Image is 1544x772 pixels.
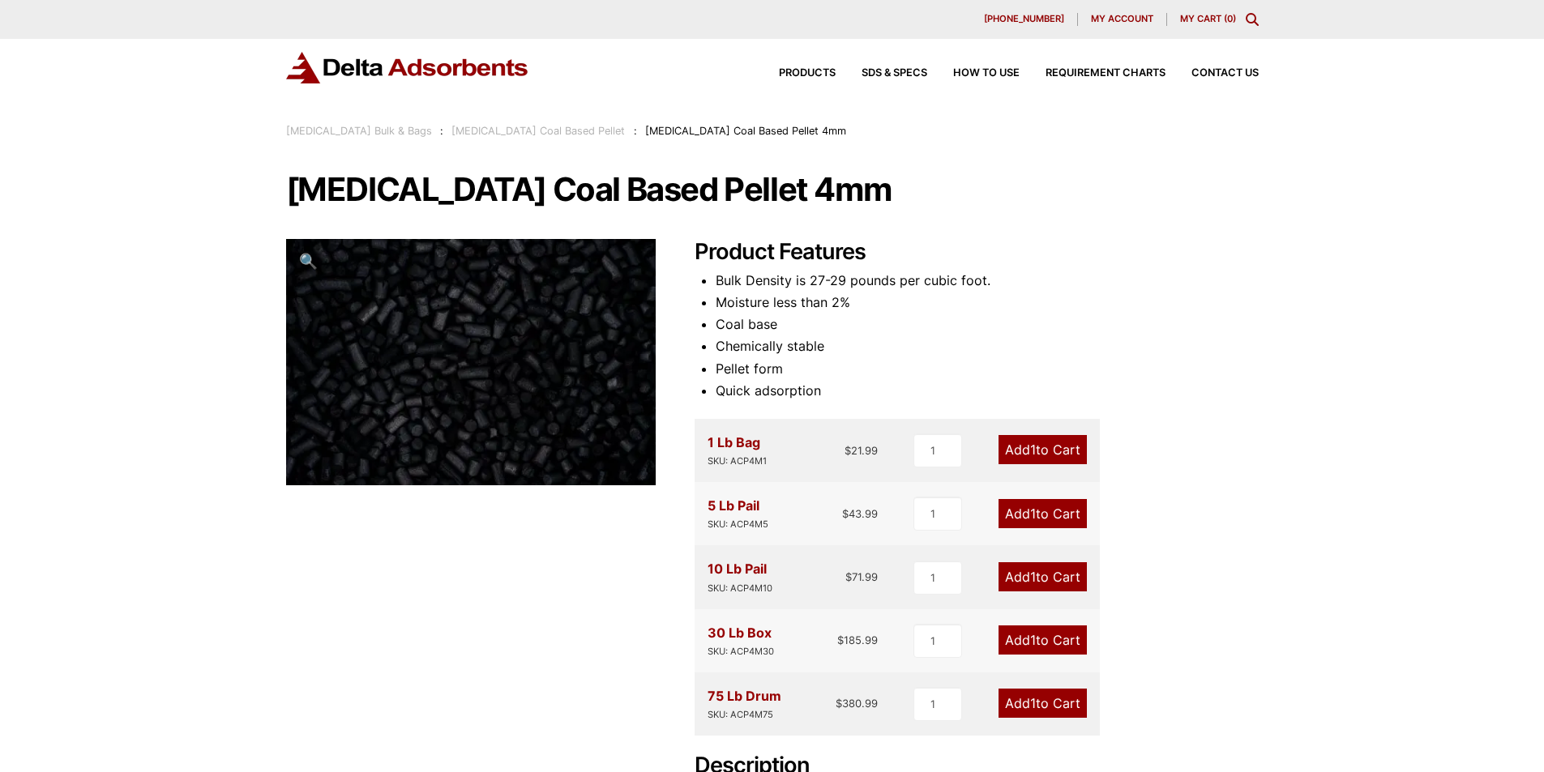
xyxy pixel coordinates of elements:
li: Moisture less than 2% [716,292,1259,313]
a: How to Use [927,68,1020,79]
a: [PHONE_NUMBER] [971,13,1078,26]
bdi: 71.99 [845,570,878,583]
span: : [440,125,443,137]
a: Add1to Cart [999,625,1087,655]
span: $ [842,507,849,520]
div: 10 Lb Pail [708,558,772,595]
div: SKU: ACP4M1 [708,454,767,469]
span: 1 [1030,695,1036,711]
span: $ [836,697,842,710]
span: [MEDICAL_DATA] Coal Based Pellet 4mm [645,125,846,137]
li: Quick adsorption [716,380,1259,402]
div: 30 Lb Box [708,622,774,659]
div: SKU: ACP4M75 [708,707,781,723]
bdi: 185.99 [837,633,878,646]
span: 1 [1030,569,1036,585]
li: Bulk Density is 27-29 pounds per cubic foot. [716,270,1259,292]
li: Chemically stable [716,335,1259,357]
bdi: 43.99 [842,507,878,520]
span: : [634,125,637,137]
span: $ [837,633,844,646]
span: How to Use [953,68,1020,79]
a: Add1to Cart [999,689,1087,718]
h2: Product Features [695,239,1259,266]
bdi: 380.99 [836,697,878,710]
a: My account [1078,13,1167,26]
li: Coal base [716,313,1259,335]
span: [PHONE_NUMBER] [984,15,1064,23]
a: [MEDICAL_DATA] Coal Based Pellet [451,125,625,137]
a: Products [753,68,836,79]
a: Add1to Cart [999,562,1087,591]
a: Add1to Cart [999,499,1087,528]
a: Requirement Charts [1020,68,1165,79]
div: 75 Lb Drum [708,685,781,723]
span: Requirement Charts [1046,68,1165,79]
span: My account [1091,15,1153,23]
a: View full-screen image gallery [286,239,331,284]
a: SDS & SPECS [836,68,927,79]
span: Contact Us [1191,68,1259,79]
li: Pellet form [716,358,1259,380]
span: $ [845,444,851,457]
a: [MEDICAL_DATA] Bulk & Bags [286,125,432,137]
div: SKU: ACP4M10 [708,581,772,596]
span: 1 [1030,632,1036,648]
div: Toggle Modal Content [1246,13,1259,26]
a: Contact Us [1165,68,1259,79]
bdi: 21.99 [845,444,878,457]
a: Add1to Cart [999,435,1087,464]
div: 5 Lb Pail [708,495,768,532]
h1: [MEDICAL_DATA] Coal Based Pellet 4mm [286,173,1259,207]
span: Products [779,68,836,79]
span: 1 [1030,505,1036,522]
div: SKU: ACP4M30 [708,644,774,659]
span: $ [845,570,852,583]
span: 🔍 [299,252,318,270]
span: 1 [1030,441,1036,458]
div: 1 Lb Bag [708,432,767,469]
div: SKU: ACP4M5 [708,517,768,532]
img: Delta Adsorbents [286,52,529,83]
a: My Cart (0) [1180,13,1236,24]
span: SDS & SPECS [862,68,927,79]
span: 0 [1227,13,1233,24]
